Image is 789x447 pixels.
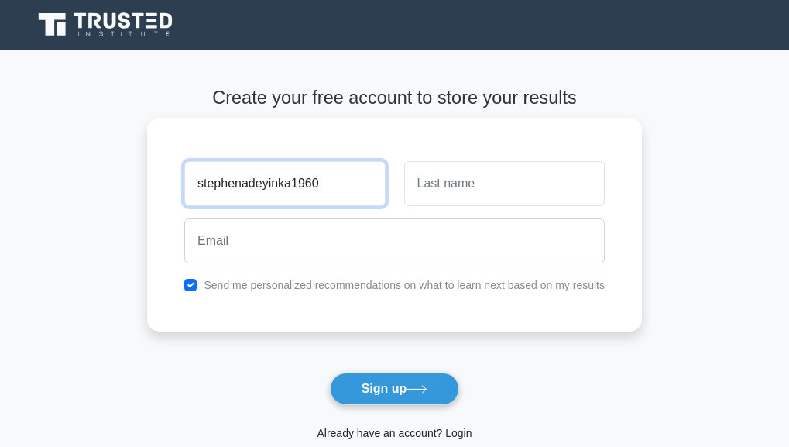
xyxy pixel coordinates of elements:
[404,161,605,206] input: Last name
[330,373,460,405] button: Sign up
[147,87,642,108] h4: Create your free account to store your results
[317,427,472,439] a: Already have an account? Login
[184,218,605,263] input: Email
[204,279,605,291] label: Send me personalized recommendations on what to learn next based on my results
[184,161,385,206] input: First name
